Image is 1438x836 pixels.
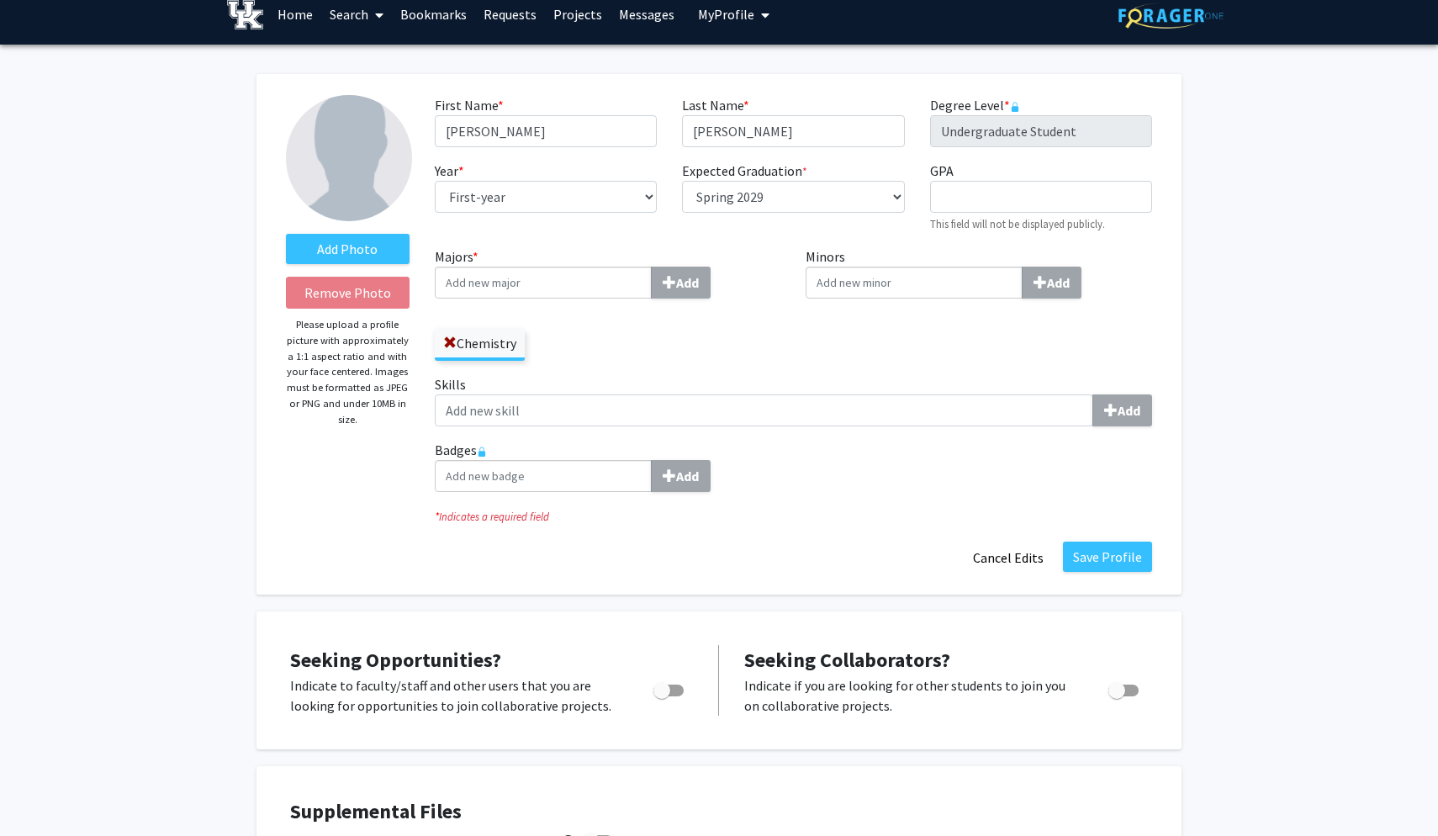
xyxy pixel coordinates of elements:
[682,161,807,181] label: Expected Graduation
[651,460,711,492] button: Badges
[698,6,754,23] span: My Profile
[676,274,699,291] b: Add
[13,760,71,823] iframe: Chat
[962,542,1055,574] button: Cancel Edits
[290,647,501,673] span: Seeking Opportunities?
[930,217,1105,230] small: This field will not be displayed publicly.
[1118,3,1224,29] img: ForagerOne Logo
[435,509,1152,525] i: Indicates a required field
[1118,402,1140,419] b: Add
[435,246,781,299] label: Majors
[1010,102,1020,112] svg: This information is provided and automatically updated by the University of Kentucky and is not e...
[435,329,525,357] label: Chemistry
[435,374,1152,426] label: Skills
[647,675,693,701] div: Toggle
[682,95,749,115] label: Last Name
[435,460,652,492] input: BadgesAdd
[930,95,1020,115] label: Degree Level
[930,161,954,181] label: GPA
[1022,267,1081,299] button: Minors
[806,267,1023,299] input: MinorsAdd
[435,267,652,299] input: Majors*Add
[290,675,621,716] p: Indicate to faculty/staff and other users that you are looking for opportunities to join collabor...
[806,246,1152,299] label: Minors
[435,394,1093,426] input: SkillsAdd
[290,800,1148,824] h4: Supplemental Files
[286,317,410,427] p: Please upload a profile picture with approximately a 1:1 aspect ratio and with your face centered...
[744,647,950,673] span: Seeking Collaborators?
[744,675,1076,716] p: Indicate if you are looking for other students to join you on collaborative projects.
[676,468,699,484] b: Add
[435,440,1152,492] label: Badges
[651,267,711,299] button: Majors*
[1092,394,1152,426] button: Skills
[435,161,464,181] label: Year
[286,95,412,221] img: Profile Picture
[1063,542,1152,572] button: Save Profile
[286,277,410,309] button: Remove Photo
[1102,675,1148,701] div: Toggle
[286,234,410,264] label: AddProfile Picture
[435,95,504,115] label: First Name
[1047,274,1070,291] b: Add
